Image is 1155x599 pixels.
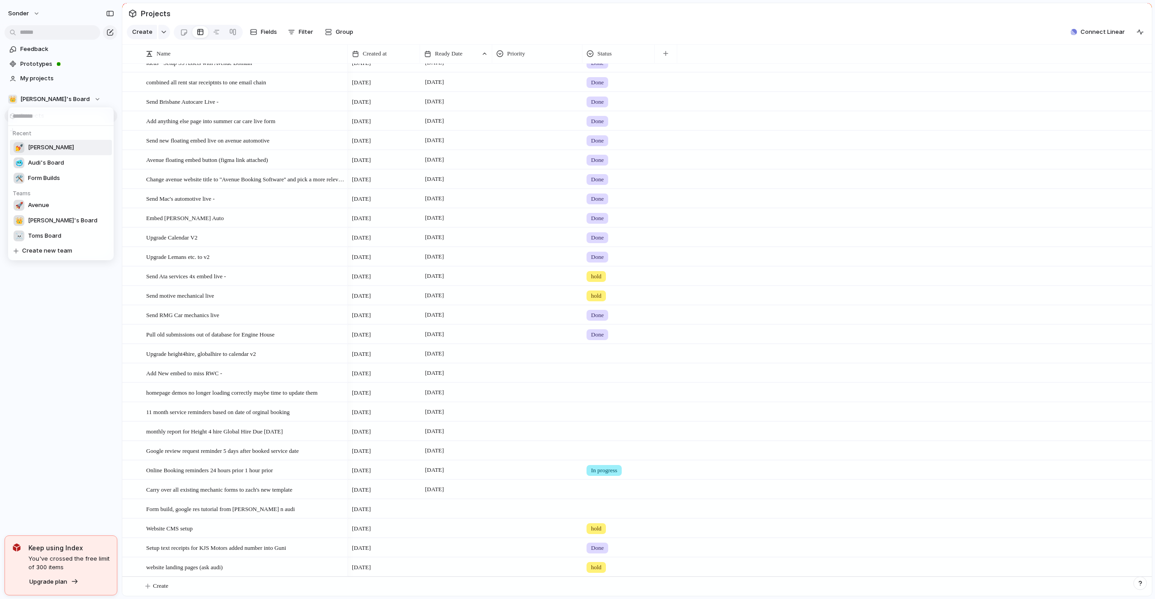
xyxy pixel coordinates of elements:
[14,200,24,211] div: 🚀
[28,216,97,225] span: [PERSON_NAME]'s Board
[28,201,49,210] span: Avenue
[22,246,72,255] span: Create new team
[28,158,64,167] span: Audi's Board
[28,143,74,152] span: [PERSON_NAME]
[10,126,115,138] h5: Recent
[14,215,24,226] div: 👑
[10,186,115,198] h5: Teams
[28,174,60,183] span: Form Builds
[28,231,61,240] span: Toms Board
[14,142,24,153] div: 💅
[14,173,24,184] div: 🛠️
[14,230,24,241] div: ☠️
[14,157,24,168] div: 🥶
